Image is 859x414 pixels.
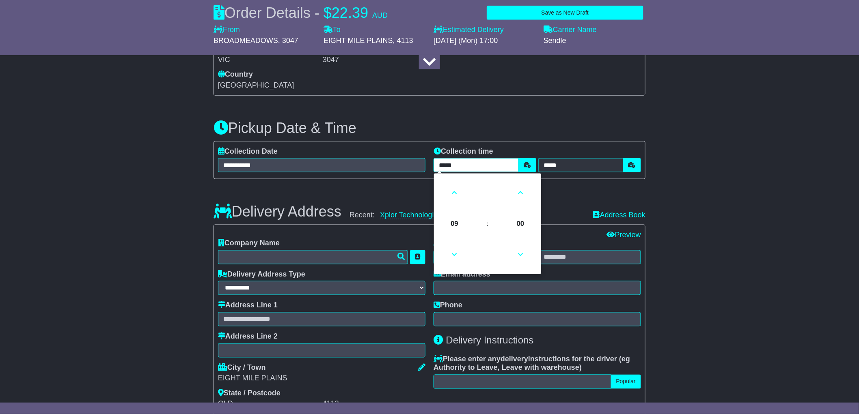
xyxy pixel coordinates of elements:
[434,270,490,279] label: Email address
[323,400,425,409] div: 4113
[434,26,535,34] label: Estimated Delivery
[544,36,645,45] div: Sendle
[218,332,278,341] label: Address Line 2
[442,178,466,207] a: Increment Hour
[218,270,305,279] label: Delivery Address Type
[218,81,294,89] span: [GEOGRAPHIC_DATA]
[372,11,388,19] span: AUD
[218,147,278,156] label: Collection Date
[442,240,466,270] a: Decrement Hour
[214,36,278,45] span: BROADMEADOWS
[544,26,597,34] label: Carrier Name
[594,211,645,219] a: Address Book
[611,375,641,389] button: Popular
[218,364,266,373] label: City / Town
[501,355,528,363] span: delivery
[434,147,493,156] label: Collection time
[434,301,462,310] label: Phone
[218,400,321,409] div: QLD
[214,204,341,220] h3: Delivery Address
[350,211,585,220] div: Recent:
[218,56,321,64] div: VIC
[218,389,281,398] label: State / Postcode
[218,301,278,310] label: Address Line 1
[324,36,393,45] span: EIGHT MILE PLAINS
[473,210,501,238] td: :
[278,36,298,45] span: , 3047
[218,70,253,79] label: Country
[324,4,332,21] span: $
[434,355,641,373] label: Please enter any instructions for the driver ( )
[324,26,341,34] label: To
[393,36,413,45] span: , 4113
[214,120,645,136] h3: Pickup Date & Time
[218,374,425,383] div: EIGHT MILE PLAINS
[214,4,388,21] div: Order Details -
[509,213,531,235] span: Pick Minute
[434,36,535,45] div: [DATE] (Mon) 17:00
[380,211,442,219] a: Xplor Technologies
[487,6,643,20] button: Save as New Draft
[607,231,641,239] a: Preview
[434,355,630,372] span: eg Authority to Leave, Leave with warehouse
[509,240,533,270] a: Decrement Minute
[218,239,280,248] label: Company Name
[509,178,533,207] a: Increment Minute
[444,213,466,235] span: Pick Hour
[214,26,240,34] label: From
[446,335,534,346] span: Delivery Instructions
[332,4,368,21] span: 22.39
